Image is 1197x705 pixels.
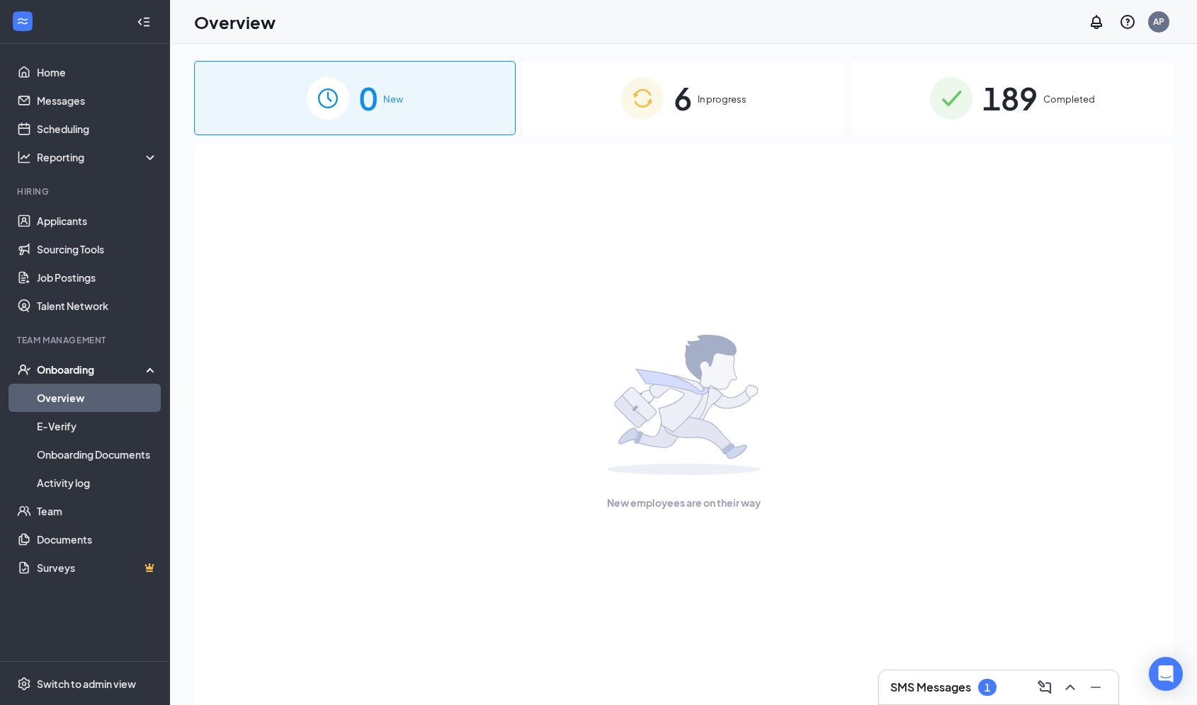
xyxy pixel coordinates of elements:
[383,92,403,106] span: New
[37,207,158,235] a: Applicants
[1088,13,1105,30] svg: Notifications
[1062,679,1079,696] svg: ChevronUp
[37,150,159,164] div: Reporting
[1153,16,1164,28] div: AP
[17,150,31,164] svg: Analysis
[17,362,31,377] svg: UserCheck
[37,384,158,412] a: Overview
[1059,676,1082,699] button: ChevronUp
[674,74,692,122] span: 6
[37,554,158,582] a: SurveysCrown
[17,334,155,346] div: Team Management
[1087,679,1104,696] svg: Minimize
[607,495,761,510] span: New employees are on their way
[37,469,158,497] a: Activity log
[37,440,158,469] a: Onboarding Documents
[37,412,158,440] a: E-Verify
[37,497,158,525] a: Team
[359,74,378,122] span: 0
[16,14,30,28] svg: WorkstreamLogo
[698,92,747,106] span: In progress
[37,677,136,691] div: Switch to admin view
[890,680,971,695] h3: SMS Messages
[37,362,146,377] div: Onboarding
[37,58,158,86] a: Home
[37,115,158,143] a: Scheduling
[37,263,158,292] a: Job Postings
[17,185,155,197] div: Hiring
[37,86,158,115] a: Messages
[1119,13,1136,30] svg: QuestionInfo
[985,682,990,694] div: 1
[1084,676,1107,699] button: Minimize
[1033,676,1056,699] button: ComposeMessage
[17,677,31,691] svg: Settings
[194,10,276,34] h1: Overview
[37,525,158,554] a: Documents
[1043,92,1095,106] span: Completed
[137,15,151,29] svg: Collapse
[982,74,1038,122] span: 189
[37,292,158,320] a: Talent Network
[1036,679,1053,696] svg: ComposeMessage
[1149,657,1183,691] div: Open Intercom Messenger
[37,235,158,263] a: Sourcing Tools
